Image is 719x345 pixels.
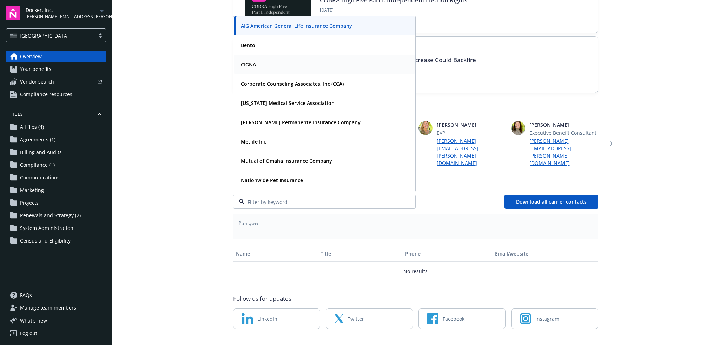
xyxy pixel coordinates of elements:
span: Download all carrier contacts [516,198,587,205]
a: Facebook [418,308,506,329]
span: Your team [233,107,598,115]
a: FAQs [6,290,106,301]
a: Marketing [6,185,106,196]
strong: CIGNA [241,61,256,68]
span: Executive Benefit Consultant [529,129,598,137]
span: Plan types [239,220,593,226]
span: [GEOGRAPHIC_DATA] [10,32,92,39]
div: Log out [20,328,37,339]
a: Manage team members [6,302,106,313]
span: Billing and Audits [20,147,62,158]
img: photo [511,121,525,135]
span: Compliance (1) [20,159,55,171]
button: Name [233,245,318,262]
button: Files [6,111,106,120]
span: FAQs [20,290,32,301]
a: All files (4) [6,121,106,133]
strong: AIG American General Life Insurance Company [241,22,352,29]
strong: Mutual of Omaha Insurance Company [241,158,332,164]
span: Census and Eligibility [20,235,71,246]
span: [PERSON_NAME] [529,121,598,128]
button: Download all carrier contacts [504,195,598,209]
span: Agreements (1) [20,134,55,145]
span: EVP [437,129,506,137]
span: Overview [20,51,42,62]
span: System Administration [20,223,73,234]
button: Docker, Inc.[PERSON_NAME][EMAIL_ADDRESS][PERSON_NAME][DOMAIN_NAME]arrowDropDown [26,6,106,20]
button: Phone [402,245,492,262]
span: Instagram [535,315,559,323]
strong: Nationwide Pet Insurance [241,177,303,184]
input: Filter by keyword [245,198,401,206]
span: Manage team members [20,302,76,313]
div: Email/website [495,250,595,257]
strong: [US_STATE] Medical Service Association [241,100,335,106]
div: Phone [405,250,489,257]
span: LinkedIn [257,315,277,323]
span: All files (4) [20,121,44,133]
span: [GEOGRAPHIC_DATA] [20,32,69,39]
strong: Metlife Inc [241,138,266,145]
a: Vendor search [6,76,106,87]
span: Docker, Inc. [26,6,98,14]
div: Name [236,250,315,257]
a: [PERSON_NAME][EMAIL_ADDRESS][PERSON_NAME][DOMAIN_NAME] [437,137,506,167]
strong: Bento [241,42,255,48]
div: Title [321,250,400,257]
span: Your benefits [20,64,51,75]
span: [PERSON_NAME][EMAIL_ADDRESS][PERSON_NAME][DOMAIN_NAME] [26,14,98,20]
span: Twitter [348,315,364,323]
span: Projects [20,197,39,208]
img: navigator-logo.svg [6,6,20,20]
span: Marketing [20,185,44,196]
span: [DATE] [320,7,467,13]
a: Projects [6,197,106,208]
span: Compliance resources [20,89,72,100]
span: Follow us for updates [233,294,291,303]
p: No results [403,267,428,275]
span: - [239,226,593,234]
a: LinkedIn [233,308,320,329]
span: Carrier contacts [233,184,598,192]
a: arrowDropDown [98,6,106,15]
a: Billing and Audits [6,147,106,158]
a: Renewals and Strategy (2) [6,210,106,221]
button: Title [318,245,402,262]
img: photo [418,121,433,135]
a: Next [604,138,615,150]
span: Vendor search [20,76,54,87]
button: What's new [6,317,58,324]
strong: Corporate Counseling Associates, Inc (CCA) [241,80,344,87]
a: Compliance resources [6,89,106,100]
a: Your benefits [6,64,106,75]
a: Census and Eligibility [6,235,106,246]
a: Compliance (1) [6,159,106,171]
a: Twitter [326,308,413,329]
a: Agreements (1) [6,134,106,145]
a: System Administration [6,223,106,234]
a: Overview [6,51,106,62]
button: Email/website [492,245,598,262]
a: Instagram [511,308,598,329]
a: [PERSON_NAME][EMAIL_ADDRESS][PERSON_NAME][DOMAIN_NAME] [529,137,598,167]
span: Facebook [443,315,464,323]
strong: [PERSON_NAME] Permanente Insurance Company [241,119,361,126]
span: [PERSON_NAME] [437,121,506,128]
span: What ' s new [20,317,47,324]
span: Renewals and Strategy (2) [20,210,81,221]
a: Communications [6,172,106,183]
span: Communications [20,172,60,183]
